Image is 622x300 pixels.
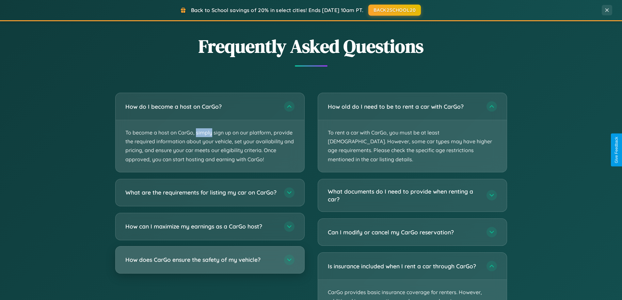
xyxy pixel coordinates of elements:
h3: What documents do I need to provide when renting a car? [328,187,480,203]
h3: How can I maximize my earnings as a CarGo host? [125,222,278,230]
h3: How old do I need to be to rent a car with CarGo? [328,103,480,111]
button: BACK2SCHOOL20 [368,5,421,16]
h3: Can I modify or cancel my CarGo reservation? [328,228,480,236]
span: Back to School savings of 20% in select cities! Ends [DATE] 10am PT. [191,7,363,13]
h3: Is insurance included when I rent a car through CarGo? [328,262,480,270]
p: To become a host on CarGo, simply sign up on our platform, provide the required information about... [116,120,304,172]
h3: How do I become a host on CarGo? [125,103,278,111]
h3: What are the requirements for listing my car on CarGo? [125,188,278,197]
h2: Frequently Asked Questions [115,34,507,59]
div: Give Feedback [614,137,619,163]
h3: How does CarGo ensure the safety of my vehicle? [125,256,278,264]
p: To rent a car with CarGo, you must be at least [DEMOGRAPHIC_DATA]. However, some car types may ha... [318,120,507,172]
